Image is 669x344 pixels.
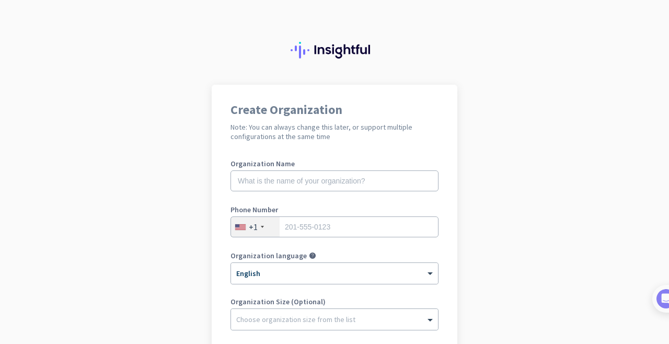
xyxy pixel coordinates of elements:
[230,216,439,237] input: 201-555-0123
[309,252,316,259] i: help
[230,252,307,259] label: Organization language
[230,170,439,191] input: What is the name of your organization?
[230,206,439,213] label: Phone Number
[249,222,258,232] div: +1
[230,122,439,141] h2: Note: You can always change this later, or support multiple configurations at the same time
[230,298,439,305] label: Organization Size (Optional)
[230,160,439,167] label: Organization Name
[291,42,378,59] img: Insightful
[230,104,439,116] h1: Create Organization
